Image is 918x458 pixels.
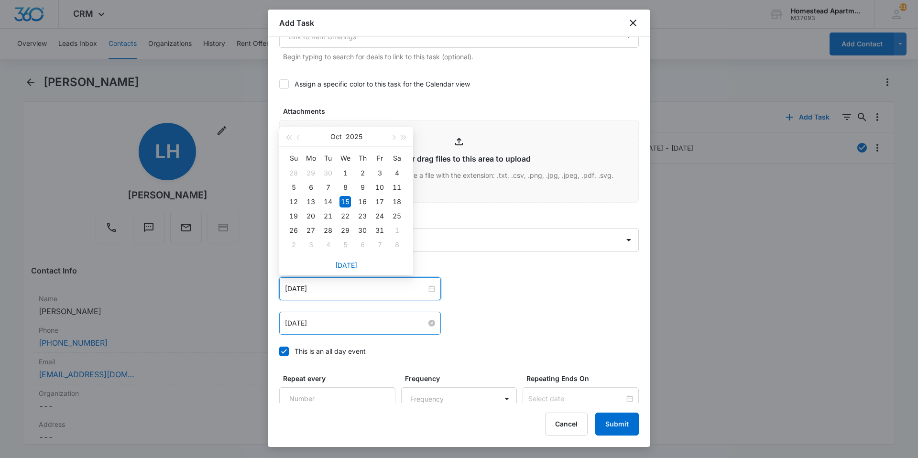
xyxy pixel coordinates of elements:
[283,214,643,224] label: Assigned to
[322,239,334,251] div: 4
[357,182,368,193] div: 9
[391,210,403,222] div: 25
[339,167,351,179] div: 1
[374,167,385,179] div: 3
[357,225,368,236] div: 30
[374,182,385,193] div: 10
[354,180,371,195] td: 2025-10-09
[288,196,299,207] div: 12
[285,209,302,223] td: 2025-10-19
[302,238,319,252] td: 2025-11-03
[388,195,405,209] td: 2025-10-18
[388,209,405,223] td: 2025-10-25
[305,167,317,179] div: 29
[391,239,403,251] div: 8
[357,196,368,207] div: 16
[428,320,435,327] span: close-circle
[371,223,388,238] td: 2025-10-31
[285,284,426,294] input: Oct 15, 2025
[288,225,299,236] div: 26
[337,223,354,238] td: 2025-10-29
[371,180,388,195] td: 2025-10-10
[391,182,403,193] div: 11
[357,167,368,179] div: 2
[283,373,399,383] label: Repeat every
[295,346,366,356] div: This is an all day event
[388,151,405,166] th: Sa
[371,195,388,209] td: 2025-10-17
[337,238,354,252] td: 2025-11-05
[305,239,317,251] div: 3
[330,127,342,146] button: Oct
[339,210,351,222] div: 22
[319,223,337,238] td: 2025-10-28
[391,196,403,207] div: 18
[388,166,405,180] td: 2025-10-04
[288,182,299,193] div: 5
[339,239,351,251] div: 5
[371,151,388,166] th: Fr
[388,238,405,252] td: 2025-11-08
[319,238,337,252] td: 2025-11-04
[354,195,371,209] td: 2025-10-16
[322,210,334,222] div: 21
[526,373,643,383] label: Repeating Ends On
[354,166,371,180] td: 2025-10-02
[319,180,337,195] td: 2025-10-07
[357,210,368,222] div: 23
[357,239,368,251] div: 6
[371,238,388,252] td: 2025-11-07
[322,196,334,207] div: 14
[319,166,337,180] td: 2025-09-30
[354,209,371,223] td: 2025-10-23
[305,210,317,222] div: 20
[545,413,588,436] button: Cancel
[337,209,354,223] td: 2025-10-22
[285,151,302,166] th: Su
[302,195,319,209] td: 2025-10-13
[322,167,334,179] div: 30
[337,151,354,166] th: We
[283,263,643,273] label: Time span
[285,223,302,238] td: 2025-10-26
[339,225,351,236] div: 29
[388,223,405,238] td: 2025-11-01
[302,209,319,223] td: 2025-10-20
[627,17,639,29] button: close
[283,52,639,62] p: Begin typing to search for deals to link to this task (optional).
[319,195,337,209] td: 2025-10-14
[354,223,371,238] td: 2025-10-30
[354,238,371,252] td: 2025-11-06
[319,209,337,223] td: 2025-10-21
[335,261,357,269] a: [DATE]
[405,373,521,383] label: Frequency
[374,196,385,207] div: 17
[288,239,299,251] div: 2
[288,210,299,222] div: 19
[339,182,351,193] div: 8
[285,238,302,252] td: 2025-11-02
[337,195,354,209] td: 2025-10-15
[305,196,317,207] div: 13
[374,225,385,236] div: 31
[302,223,319,238] td: 2025-10-27
[319,151,337,166] th: Tu
[337,166,354,180] td: 2025-10-01
[391,225,403,236] div: 1
[391,167,403,179] div: 4
[322,225,334,236] div: 28
[285,166,302,180] td: 2025-09-28
[388,180,405,195] td: 2025-10-11
[279,79,639,89] label: Assign a specific color to this task for the Calendar view
[374,210,385,222] div: 24
[354,151,371,166] th: Th
[346,127,362,146] button: 2025
[371,209,388,223] td: 2025-10-24
[595,413,639,436] button: Submit
[305,182,317,193] div: 6
[339,196,351,207] div: 15
[302,151,319,166] th: Mo
[302,180,319,195] td: 2025-10-06
[288,167,299,179] div: 28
